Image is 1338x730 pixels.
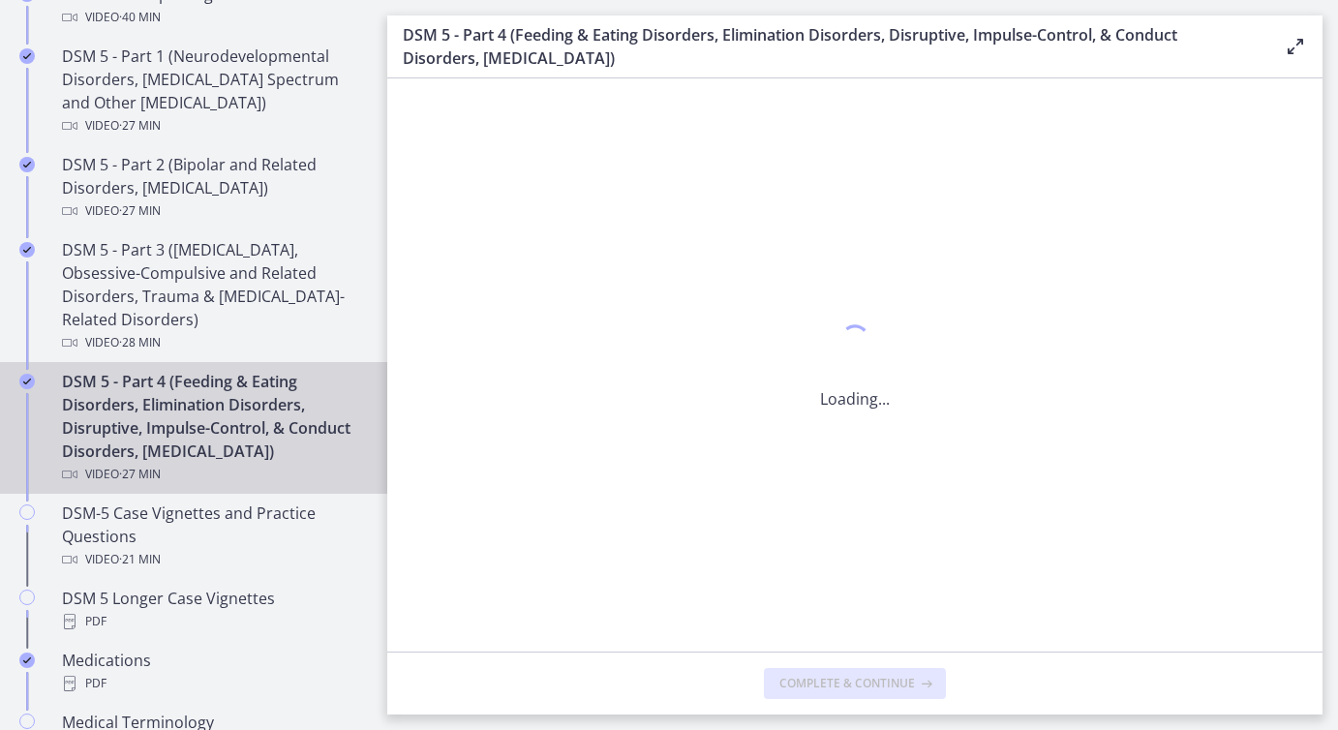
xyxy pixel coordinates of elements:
span: · 21 min [119,548,161,571]
i: Completed [19,374,35,389]
span: · 27 min [119,463,161,486]
div: Video [62,199,364,223]
div: DSM 5 - Part 1 (Neurodevelopmental Disorders, [MEDICAL_DATA] Spectrum and Other [MEDICAL_DATA]) [62,45,364,137]
span: · 40 min [119,6,161,29]
span: · 28 min [119,331,161,354]
p: Loading... [820,387,890,411]
div: DSM-5 Case Vignettes and Practice Questions [62,502,364,571]
div: DSM 5 Longer Case Vignettes [62,587,364,633]
div: DSM 5 - Part 2 (Bipolar and Related Disorders, [MEDICAL_DATA]) [62,153,364,223]
span: · 27 min [119,199,161,223]
div: Video [62,463,364,486]
div: DSM 5 - Part 4 (Feeding & Eating Disorders, Elimination Disorders, Disruptive, Impulse-Control, &... [62,370,364,486]
div: Medications [62,649,364,695]
span: Complete & continue [779,676,915,691]
div: PDF [62,672,364,695]
i: Completed [19,48,35,64]
div: Video [62,548,364,571]
i: Completed [19,653,35,668]
button: Complete & continue [764,668,946,699]
div: PDF [62,610,364,633]
i: Completed [19,157,35,172]
div: DSM 5 - Part 3 ([MEDICAL_DATA], Obsessive-Compulsive and Related Disorders, Trauma & [MEDICAL_DAT... [62,238,364,354]
div: 1 [820,319,890,364]
span: · 27 min [119,114,161,137]
div: Video [62,6,364,29]
h3: DSM 5 - Part 4 (Feeding & Eating Disorders, Elimination Disorders, Disruptive, Impulse-Control, &... [403,23,1253,70]
div: Video [62,114,364,137]
div: Video [62,331,364,354]
i: Completed [19,242,35,258]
